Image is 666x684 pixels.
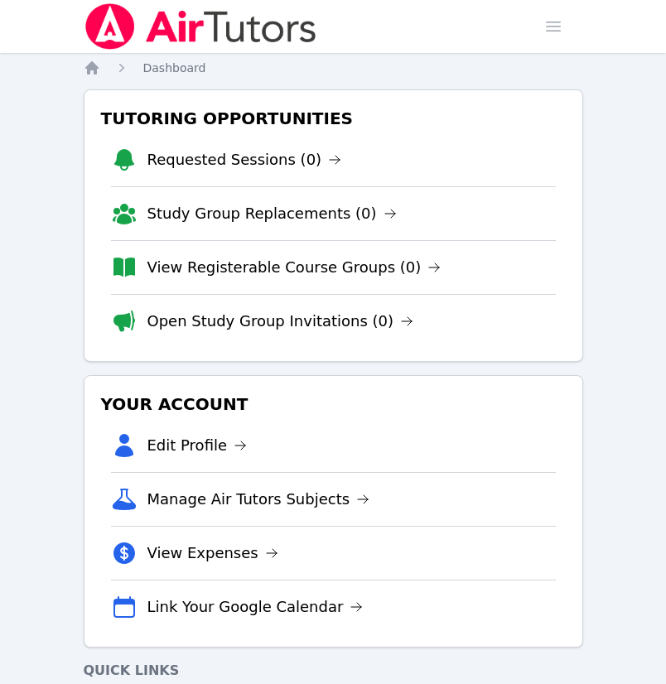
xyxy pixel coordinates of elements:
span: Dashboard [143,61,206,75]
a: Requested Sessions (0) [147,148,342,171]
h3: Your Account [98,389,569,419]
h4: Quick Links [84,661,583,681]
a: Dashboard [143,60,206,76]
a: View Expenses [147,542,278,565]
a: Manage Air Tutors Subjects [147,488,370,511]
nav: Breadcrumb [84,60,583,76]
a: Study Group Replacements (0) [147,202,397,225]
img: Air Tutors [84,3,318,50]
h3: Tutoring Opportunities [98,104,569,133]
a: Link Your Google Calendar [147,595,364,619]
a: Open Study Group Invitations (0) [147,310,414,333]
a: View Registerable Course Groups (0) [147,256,442,279]
a: Edit Profile [147,434,248,457]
